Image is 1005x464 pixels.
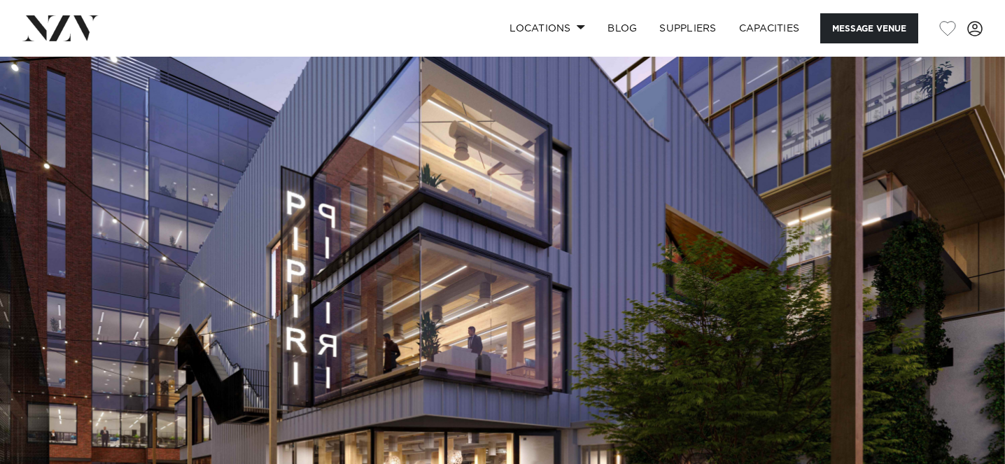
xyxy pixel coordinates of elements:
a: Locations [498,13,596,43]
a: Capacities [728,13,811,43]
a: BLOG [596,13,648,43]
button: Message Venue [820,13,918,43]
img: nzv-logo.png [22,15,99,41]
a: SUPPLIERS [648,13,727,43]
